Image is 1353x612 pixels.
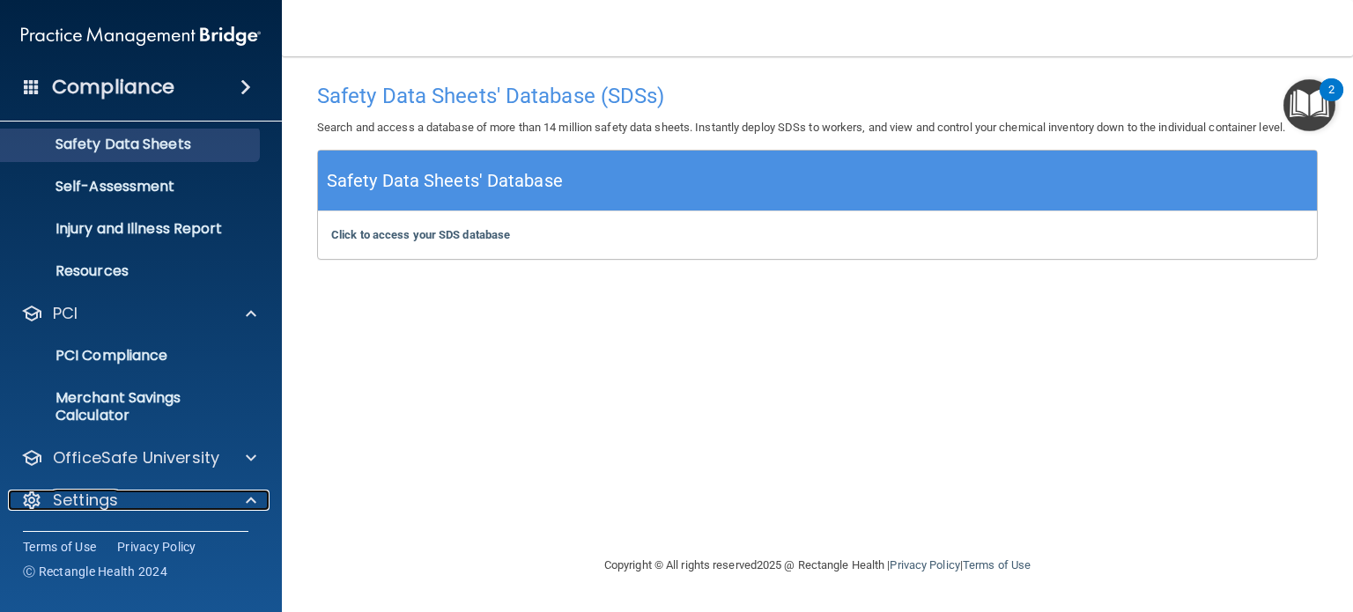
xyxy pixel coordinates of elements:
[21,18,261,54] img: PMB logo
[11,220,252,238] p: Injury and Illness Report
[496,537,1139,594] div: Copyright © All rights reserved 2025 @ Rectangle Health | |
[117,538,196,556] a: Privacy Policy
[317,117,1318,138] p: Search and access a database of more than 14 million safety data sheets. Instantly deploy SDSs to...
[963,558,1031,571] a: Terms of Use
[11,389,252,424] p: Merchant Savings Calculator
[11,262,252,280] p: Resources
[1283,79,1335,131] button: Open Resource Center, 2 new notifications
[317,85,1318,107] h4: Safety Data Sheets' Database (SDSs)
[890,558,959,571] a: Privacy Policy
[1328,90,1335,113] div: 2
[52,75,174,100] h4: Compliance
[23,538,96,556] a: Terms of Use
[53,490,118,511] p: Settings
[1049,488,1332,557] iframe: Drift Widget Chat Controller
[21,490,256,511] a: Settings
[11,178,252,195] p: Self-Assessment
[53,303,78,324] p: PCI
[11,347,252,365] p: PCI Compliance
[11,136,252,153] p: Safety Data Sheets
[53,447,219,468] p: OfficeSafe University
[23,563,167,580] span: Ⓒ Rectangle Health 2024
[21,303,256,324] a: PCI
[327,166,563,196] h5: Safety Data Sheets' Database
[21,447,256,468] a: OfficeSafe University
[331,228,510,241] a: Click to access your SDS database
